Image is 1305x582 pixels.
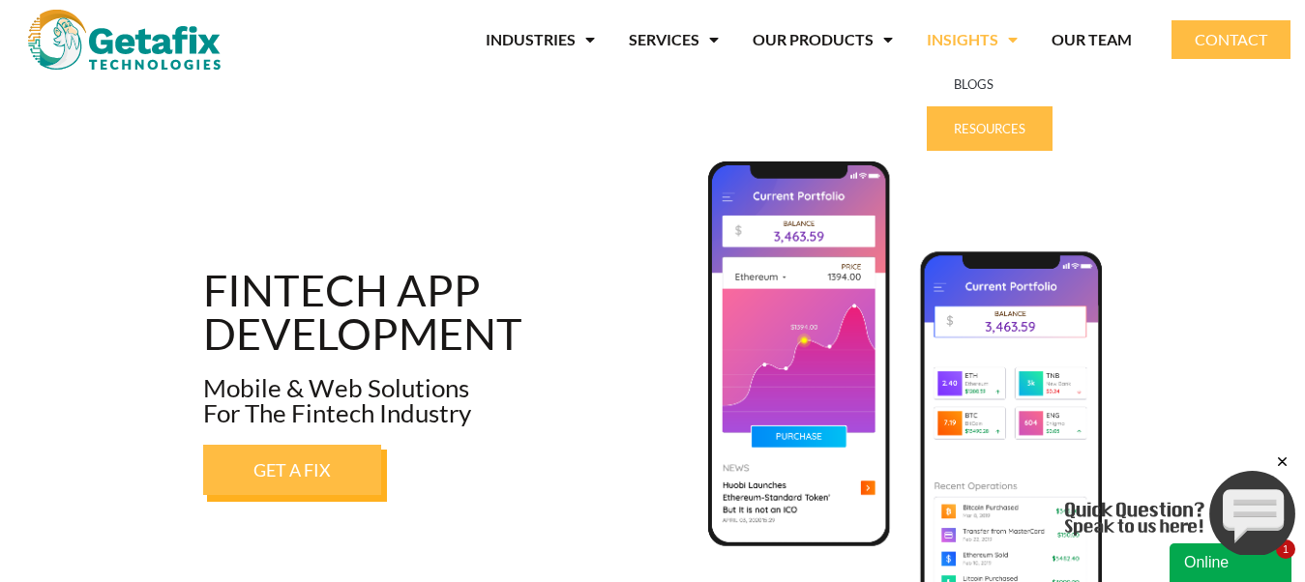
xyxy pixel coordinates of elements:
[1065,453,1295,555] iframe: chat widget
[927,17,1018,62] a: INSIGHTS
[486,17,595,62] a: INDUSTRIES
[28,10,221,70] img: web and mobile application development company
[253,461,331,479] span: GET A FIX
[1052,17,1132,62] a: OUR TEAM
[629,17,719,62] a: SERVICES
[1170,539,1295,582] iframe: chat widget
[1195,32,1267,47] span: CONTACT
[203,445,381,495] a: GET A FIX
[927,62,1053,151] ul: INSIGHTS
[927,106,1053,151] a: RESOURCES
[927,62,1053,106] a: BLOGS
[203,375,689,425] h2: Mobile & Web Solutions For The Fintech Industry
[203,269,689,356] h1: fintech app development
[257,17,1131,62] nav: Menu
[1172,20,1290,59] a: CONTACT
[753,17,893,62] a: OUR PRODUCTS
